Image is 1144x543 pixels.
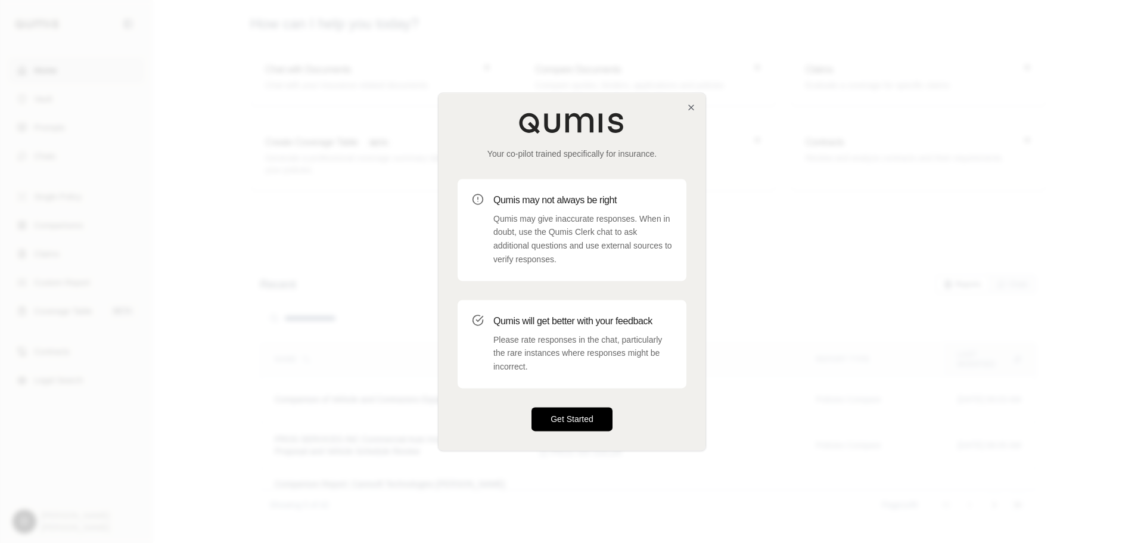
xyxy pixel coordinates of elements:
[493,314,672,328] h3: Qumis will get better with your feedback
[493,193,672,207] h3: Qumis may not always be right
[493,333,672,374] p: Please rate responses in the chat, particularly the rare instances where responses might be incor...
[458,148,686,160] p: Your co-pilot trained specifically for insurance.
[493,212,672,266] p: Qumis may give inaccurate responses. When in doubt, use the Qumis Clerk chat to ask additional qu...
[531,407,613,431] button: Get Started
[518,112,626,134] img: Qumis Logo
